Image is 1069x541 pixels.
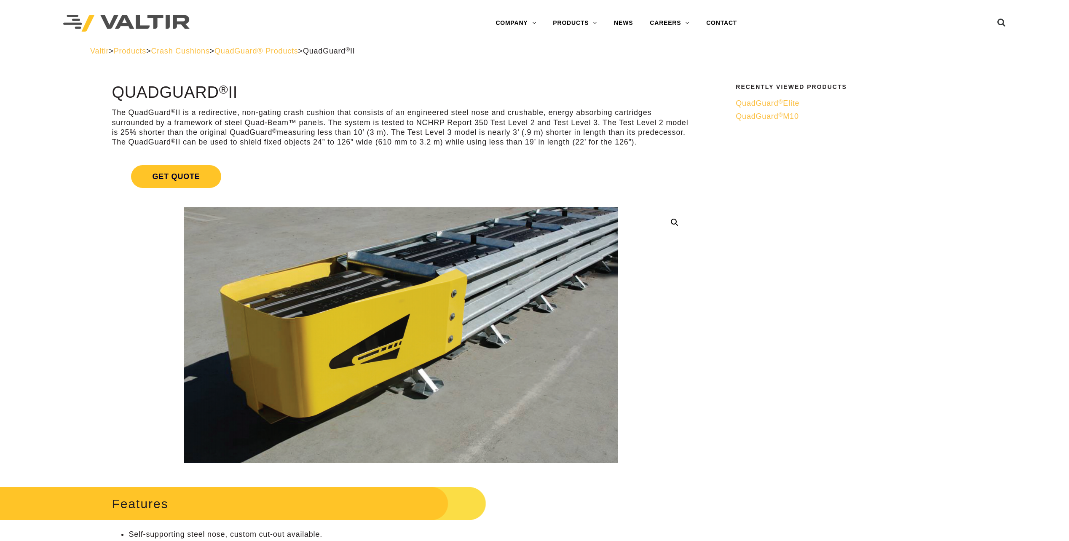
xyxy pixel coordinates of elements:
span: QuadGuard M10 [736,112,798,121]
sup: ® [346,46,350,53]
span: Get Quote [131,165,221,188]
a: QuadGuard®Elite [736,99,973,108]
sup: ® [171,108,176,114]
img: Valtir [63,15,190,32]
a: Valtir [90,47,109,55]
span: QuadGuard Elite [736,99,799,107]
h2: Recently Viewed Products [736,84,973,90]
a: QuadGuard® Products [214,47,298,55]
sup: ® [779,99,783,105]
sup: ® [219,83,228,96]
a: NEWS [605,15,641,32]
a: Products [114,47,146,55]
a: Crash Cushions [151,47,209,55]
p: The QuadGuard II is a redirective, non-gating crash cushion that consists of an engineered steel ... [112,108,690,147]
sup: ® [272,128,277,134]
a: QuadGuard®M10 [736,112,973,121]
span: QuadGuard II [303,47,355,55]
sup: ® [171,138,176,144]
sup: ® [779,112,783,118]
a: CONTACT [698,15,745,32]
h1: QuadGuard II [112,84,690,102]
a: PRODUCTS [544,15,605,32]
div: > > > > [90,46,979,56]
a: CAREERS [641,15,698,32]
a: COMPANY [487,15,544,32]
a: Get Quote [112,155,690,198]
li: Self-supporting steel nose, custom cut-out available. [129,530,690,539]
